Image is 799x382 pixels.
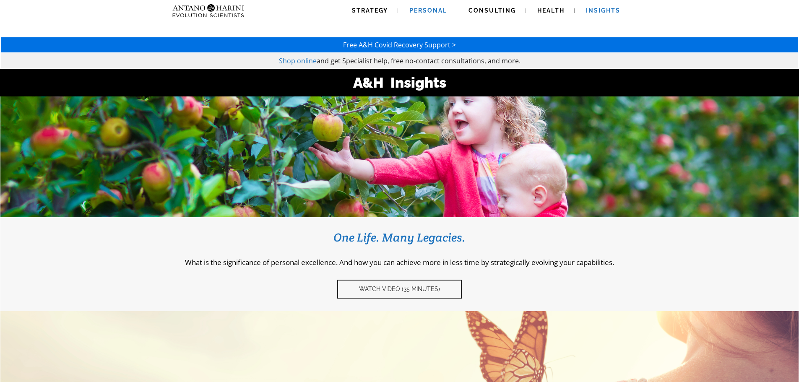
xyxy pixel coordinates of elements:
span: Health [537,7,565,14]
span: Personal [409,7,447,14]
a: Shop online [279,56,317,65]
a: Watch video (35 Minutes) [337,280,462,299]
span: and get Specialist help, free no-contact consultations, and more. [317,56,521,65]
strong: A&H Insights [353,74,446,91]
span: Consulting [468,7,516,14]
h3: One Life. Many Legacies. [13,230,786,245]
span: Strategy [352,7,388,14]
span: Watch video (35 Minutes) [359,286,440,293]
span: Insights [586,7,620,14]
a: Free A&H Covid Recovery Support > [343,40,456,49]
p: What is the significance of personal excellence. And how you can achieve more in less time by str... [13,257,786,267]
